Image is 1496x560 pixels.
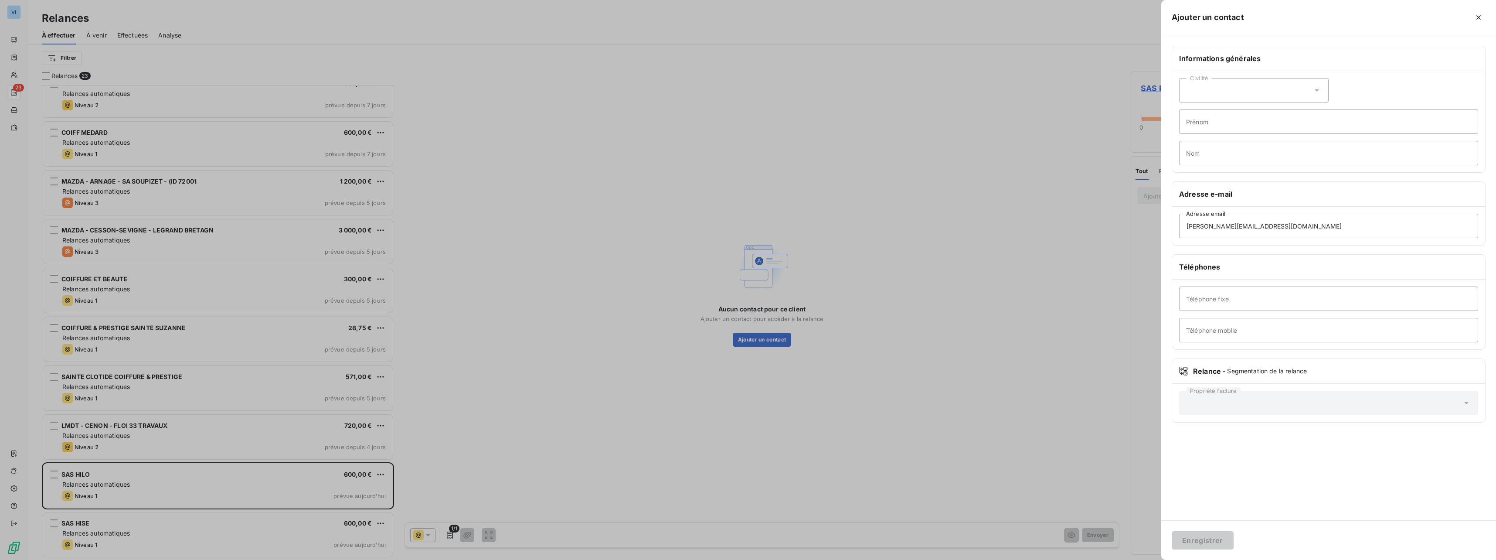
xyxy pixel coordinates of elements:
h6: Téléphones [1179,262,1478,272]
div: Relance [1179,366,1478,376]
button: Enregistrer [1172,531,1234,550]
input: placeholder [1179,214,1478,238]
span: - Segmentation de la relance [1223,367,1307,376]
input: placeholder [1179,109,1478,134]
h5: Ajouter un contact [1172,11,1244,24]
iframe: Intercom live chat [1466,530,1487,551]
input: placeholder [1179,141,1478,165]
h6: Informations générales [1179,53,1478,64]
input: placeholder [1179,287,1478,311]
h6: Adresse e-mail [1179,189,1478,199]
input: placeholder [1179,318,1478,342]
